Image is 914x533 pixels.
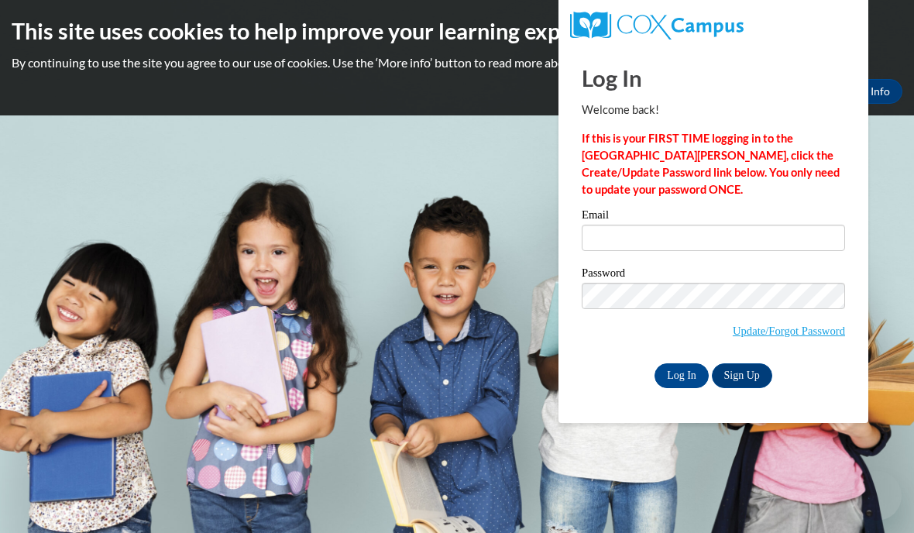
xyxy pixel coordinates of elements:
[582,209,845,225] label: Email
[12,15,902,46] h2: This site uses cookies to help improve your learning experience.
[582,101,845,119] p: Welcome back!
[582,132,840,196] strong: If this is your FIRST TIME logging in to the [GEOGRAPHIC_DATA][PERSON_NAME], click the Create/Upd...
[733,325,845,337] a: Update/Forgot Password
[582,267,845,283] label: Password
[712,363,772,388] a: Sign Up
[582,62,845,94] h1: Log In
[655,363,709,388] input: Log In
[852,471,902,521] iframe: Button to launch messaging window
[570,12,744,40] img: COX Campus
[12,54,902,71] p: By continuing to use the site you agree to our use of cookies. Use the ‘More info’ button to read...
